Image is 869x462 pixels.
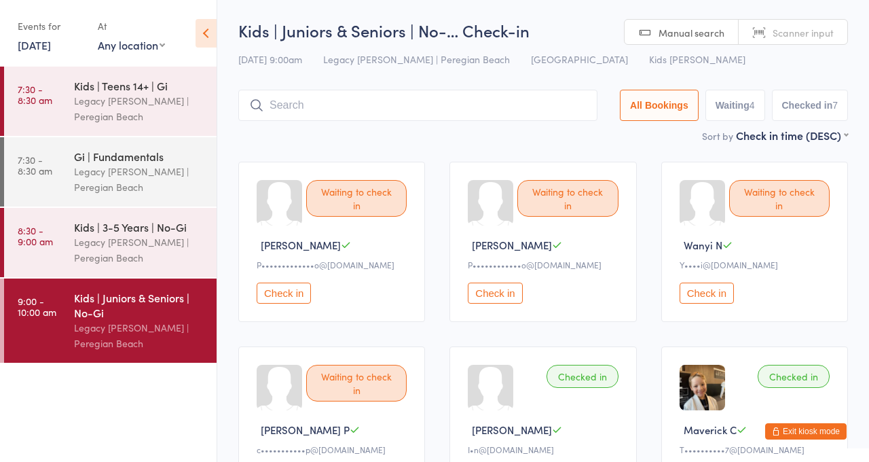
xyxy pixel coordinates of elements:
[680,259,834,270] div: Y••••i@[DOMAIN_NAME]
[74,93,205,124] div: Legacy [PERSON_NAME] | Peregian Beach
[680,283,734,304] button: Check in
[684,238,722,252] span: Wanyi N
[705,90,765,121] button: Waiting4
[472,423,552,437] span: [PERSON_NAME]
[680,444,834,455] div: T••••••••••7@[DOMAIN_NAME]
[468,444,622,455] div: I•n@[DOMAIN_NAME]
[74,149,205,164] div: Gi | Fundamentals
[306,365,407,402] div: Waiting to check in
[758,365,830,388] div: Checked in
[4,137,217,207] a: 7:30 -8:30 amGi | FundamentalsLegacy [PERSON_NAME] | Peregian Beach
[74,164,205,195] div: Legacy [PERSON_NAME] | Peregian Beach
[659,26,724,39] span: Manual search
[257,444,411,455] div: c•••••••••••p@[DOMAIN_NAME]
[98,37,165,52] div: Any location
[74,78,205,93] div: Kids | Teens 14+ | Gi
[74,219,205,234] div: Kids | 3-5 Years | No-Gi
[257,283,311,304] button: Check in
[257,259,411,270] div: P•••••••••••••o@[DOMAIN_NAME]
[306,180,407,217] div: Waiting to check in
[261,423,350,437] span: [PERSON_NAME] P
[517,180,618,217] div: Waiting to check in
[680,365,725,410] img: image1754375857.png
[238,90,597,121] input: Search
[74,290,205,320] div: Kids | Juniors & Seniors | No-Gi
[702,129,733,143] label: Sort by
[468,259,622,270] div: P••••••••••••o@[DOMAIN_NAME]
[98,15,165,37] div: At
[4,208,217,277] a: 8:30 -9:00 amKids | 3-5 Years | No-GiLegacy [PERSON_NAME] | Peregian Beach
[468,283,522,304] button: Check in
[736,128,848,143] div: Check in time (DESC)
[18,37,51,52] a: [DATE]
[18,15,84,37] div: Events for
[773,26,834,39] span: Scanner input
[832,100,838,111] div: 7
[4,67,217,136] a: 7:30 -8:30 amKids | Teens 14+ | GiLegacy [PERSON_NAME] | Peregian Beach
[4,279,217,363] a: 9:00 -10:00 amKids | Juniors & Seniors | No-GiLegacy [PERSON_NAME] | Peregian Beach
[238,52,302,66] span: [DATE] 9:00am
[261,238,341,252] span: [PERSON_NAME]
[684,423,737,437] span: Maverick C
[620,90,699,121] button: All Bookings
[750,100,755,111] div: 4
[772,90,849,121] button: Checked in7
[547,365,618,388] div: Checked in
[74,320,205,351] div: Legacy [PERSON_NAME] | Peregian Beach
[18,84,52,105] time: 7:30 - 8:30 am
[323,52,510,66] span: Legacy [PERSON_NAME] | Peregian Beach
[765,423,847,440] button: Exit kiosk mode
[238,19,848,41] h2: Kids | Juniors & Seniors | No-… Check-in
[531,52,628,66] span: [GEOGRAPHIC_DATA]
[18,154,52,176] time: 7:30 - 8:30 am
[18,225,53,247] time: 8:30 - 9:00 am
[74,234,205,266] div: Legacy [PERSON_NAME] | Peregian Beach
[472,238,552,252] span: [PERSON_NAME]
[18,296,56,317] time: 9:00 - 10:00 am
[729,180,830,217] div: Waiting to check in
[649,52,745,66] span: Kids [PERSON_NAME]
